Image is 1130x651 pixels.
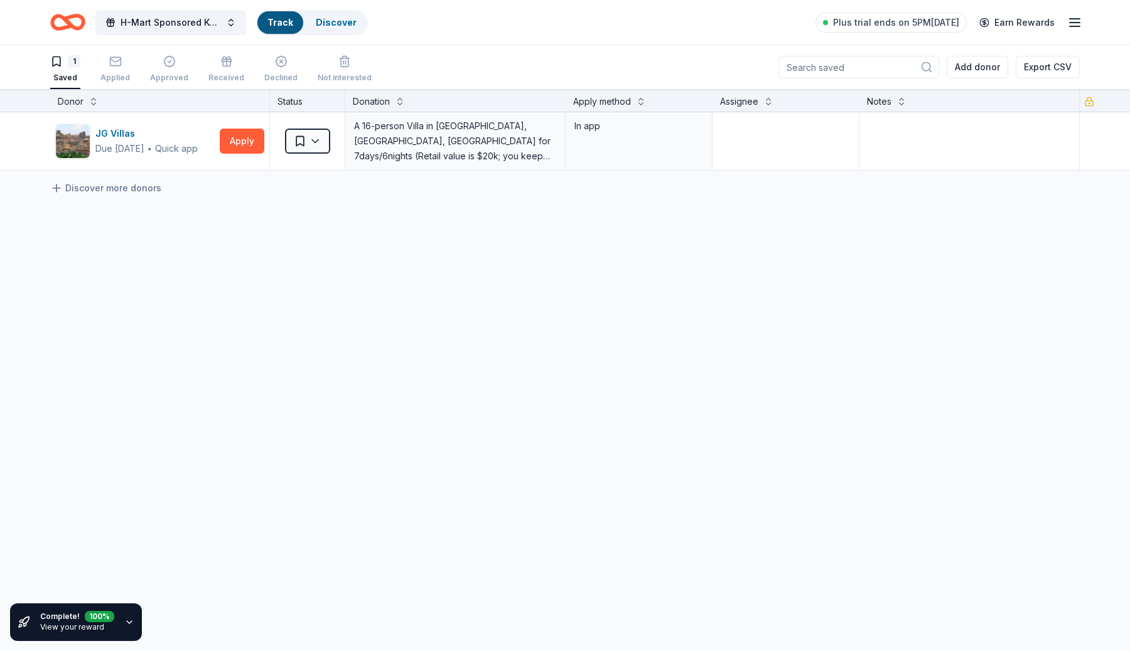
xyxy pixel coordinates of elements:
[121,15,221,30] span: H-Mart Sponsored Korean Food Fair
[40,611,114,622] div: Complete!
[147,143,153,154] span: ∙
[220,129,264,154] button: Apply
[256,10,368,35] button: TrackDiscover
[208,50,244,89] button: Received
[353,94,390,109] div: Donation
[267,17,293,28] a: Track
[867,94,891,109] div: Notes
[316,17,357,28] a: Discover
[58,94,83,109] div: Donor
[353,117,557,165] div: A 16-person Villa in [GEOGRAPHIC_DATA], [GEOGRAPHIC_DATA], [GEOGRAPHIC_DATA] for 7days/6nights (R...
[150,50,188,89] button: Approved
[264,73,298,83] div: Declined
[50,73,80,83] div: Saved
[50,8,85,37] a: Home
[40,622,104,632] a: View your reward
[95,126,198,141] div: JG Villas
[100,73,130,83] div: Applied
[95,141,144,156] div: Due [DATE]
[50,181,161,196] a: Discover more donors
[972,11,1062,34] a: Earn Rewards
[720,94,758,109] div: Assignee
[95,10,246,35] button: H-Mart Sponsored Korean Food Fair
[85,608,114,620] div: 100 %
[815,13,967,33] a: Plus trial ends on 5PM[DATE]
[573,94,631,109] div: Apply method
[68,55,80,68] div: 1
[833,15,959,30] span: Plus trial ends on 5PM[DATE]
[318,73,372,83] div: Not interested
[208,73,244,83] div: Received
[947,56,1008,78] button: Add donor
[574,119,703,134] div: In app
[100,50,130,89] button: Applied
[150,73,188,83] div: Approved
[778,56,939,78] input: Search saved
[270,89,345,112] div: Status
[264,50,298,89] button: Declined
[155,142,198,155] div: Quick app
[55,124,215,159] button: Image for JG VillasJG VillasDue [DATE]∙Quick app
[50,50,80,89] button: 1Saved
[318,50,372,89] button: Not interested
[1016,56,1080,78] button: Export CSV
[56,124,90,158] img: Image for JG Villas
